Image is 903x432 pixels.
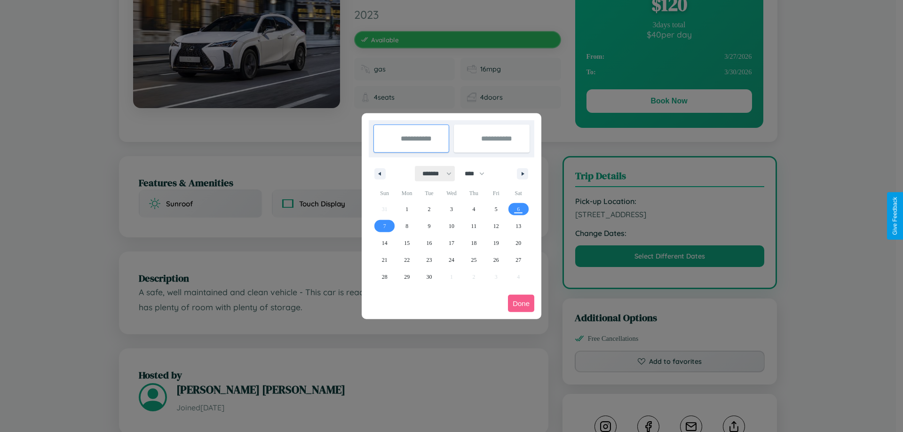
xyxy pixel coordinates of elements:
button: 24 [440,251,462,268]
button: 22 [396,251,418,268]
span: 13 [515,218,521,235]
span: 3 [450,201,453,218]
span: 8 [405,218,408,235]
span: Sat [507,186,530,201]
span: 5 [495,201,498,218]
span: 18 [471,235,476,251]
div: Give Feedback [892,197,898,235]
button: 3 [440,201,462,218]
button: 10 [440,218,462,235]
button: 7 [373,218,396,235]
button: 20 [507,235,530,251]
span: 30 [427,268,432,285]
button: 8 [396,218,418,235]
button: 21 [373,251,396,268]
span: 25 [471,251,476,268]
span: 19 [493,235,499,251]
button: Done [508,295,534,312]
button: 14 [373,235,396,251]
span: Sun [373,186,396,201]
span: 23 [427,251,432,268]
span: 20 [515,235,521,251]
button: 1 [396,201,418,218]
span: 29 [404,268,410,285]
button: 27 [507,251,530,268]
button: 25 [463,251,485,268]
span: 2 [428,201,431,218]
button: 9 [418,218,440,235]
button: 16 [418,235,440,251]
span: 22 [404,251,410,268]
span: Wed [440,186,462,201]
button: 13 [507,218,530,235]
span: 17 [449,235,454,251]
button: 29 [396,268,418,285]
span: 12 [493,218,499,235]
span: 10 [449,218,454,235]
span: 26 [493,251,499,268]
span: 28 [382,268,388,285]
button: 2 [418,201,440,218]
button: 15 [396,235,418,251]
button: 26 [485,251,507,268]
span: Thu [463,186,485,201]
button: 5 [485,201,507,218]
span: 6 [517,201,520,218]
button: 17 [440,235,462,251]
button: 6 [507,201,530,218]
button: 11 [463,218,485,235]
button: 30 [418,268,440,285]
span: 11 [471,218,477,235]
button: 28 [373,268,396,285]
button: 4 [463,201,485,218]
span: 7 [383,218,386,235]
span: 4 [472,201,475,218]
span: 16 [427,235,432,251]
span: 24 [449,251,454,268]
span: 9 [428,218,431,235]
span: Tue [418,186,440,201]
span: Mon [396,186,418,201]
span: Fri [485,186,507,201]
button: 23 [418,251,440,268]
span: 15 [404,235,410,251]
span: 14 [382,235,388,251]
span: 21 [382,251,388,268]
button: 19 [485,235,507,251]
span: 27 [515,251,521,268]
button: 12 [485,218,507,235]
button: 18 [463,235,485,251]
span: 1 [405,201,408,218]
